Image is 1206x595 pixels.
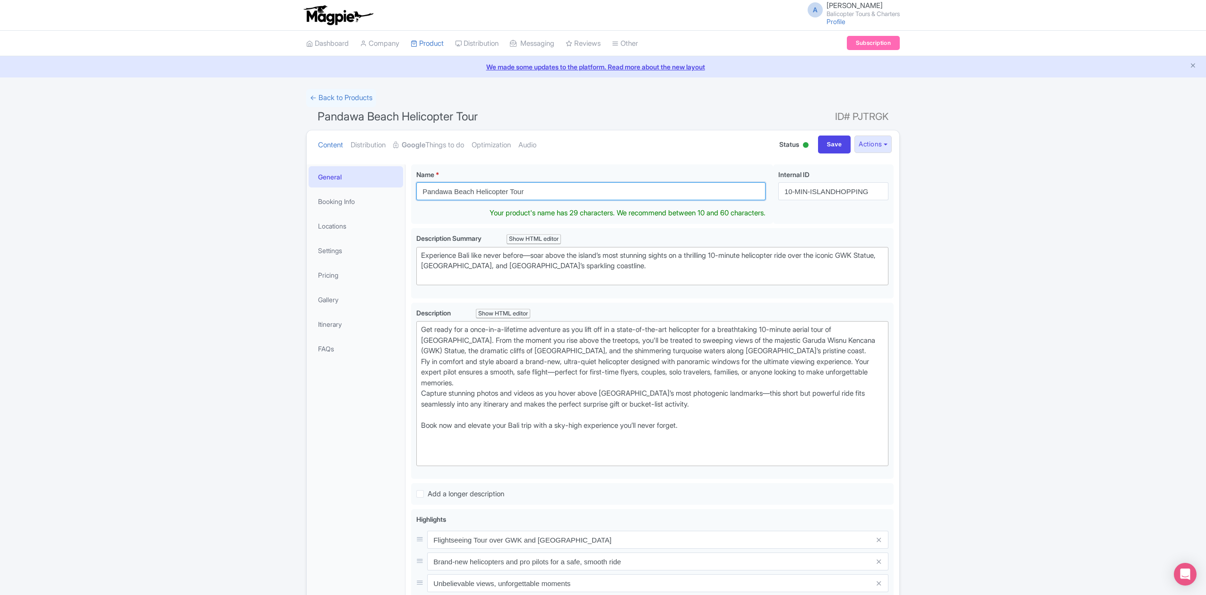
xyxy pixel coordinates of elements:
div: Get ready for a once-in-a-lifetime adventure as you lift off in a state-of-the-art helicopter for... [421,324,884,463]
strong: Google [402,140,425,151]
span: Status [779,139,799,149]
a: Content [318,130,343,160]
a: Distribution [455,31,499,57]
a: Reviews [566,31,601,57]
div: Show HTML editor [476,309,530,319]
div: Your product's name has 29 characters. We recommend between 10 and 60 characters. [490,208,766,219]
a: Distribution [351,130,386,160]
span: Name [416,170,434,178]
a: We made some updates to the platform. Read more about the new layout [6,62,1200,72]
a: Dashboard [306,31,349,57]
a: Settings [309,240,403,261]
a: Profile [827,17,845,25]
a: A [PERSON_NAME] Balicopter Tours & Charters [802,2,900,17]
a: Booking Info [309,191,403,212]
div: Show HTML editor [507,234,561,244]
span: Add a longer description [428,489,504,498]
a: FAQs [309,338,403,359]
a: Optimization [472,130,511,160]
button: Close announcement [1189,61,1197,72]
button: Actions [854,136,892,153]
a: Locations [309,215,403,237]
a: General [309,166,403,187]
a: Other [612,31,638,57]
span: A [808,2,823,17]
span: Pandawa Beach Helicopter Tour [318,110,478,123]
a: GoogleThings to do [393,130,464,160]
a: Gallery [309,289,403,310]
img: logo-ab69f6fb50320c5b225c76a69d11143b.png [301,5,375,25]
span: Description [416,309,452,317]
div: Open Intercom Messenger [1174,563,1197,586]
span: Description Summary [416,234,483,242]
a: Pricing [309,264,403,286]
span: ID# PJTRGK [835,107,888,126]
span: Internal ID [778,170,810,178]
a: Company [360,31,399,57]
a: Product [411,31,444,57]
a: ← Back to Products [306,89,376,107]
div: Experience Bali like never before—soar above the island’s most stunning sights on a thrilling 10-... [421,250,884,282]
input: Save [818,136,851,153]
a: Audio [518,130,536,160]
span: Highlights [416,515,446,523]
small: Balicopter Tours & Charters [827,11,900,17]
span: [PERSON_NAME] [827,1,883,10]
a: Subscription [847,36,900,50]
div: Active [801,138,810,153]
a: Messaging [510,31,554,57]
a: Itinerary [309,314,403,335]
